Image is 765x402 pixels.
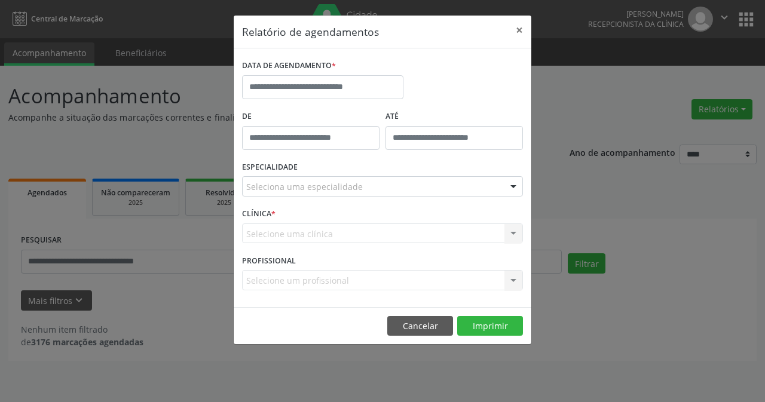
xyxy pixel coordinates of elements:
[385,108,523,126] label: ATÉ
[246,180,363,193] span: Seleciona uma especialidade
[242,205,276,223] label: CLÍNICA
[242,57,336,75] label: DATA DE AGENDAMENTO
[242,108,380,126] label: De
[242,24,379,39] h5: Relatório de agendamentos
[457,316,523,336] button: Imprimir
[242,251,296,270] label: PROFISSIONAL
[387,316,453,336] button: Cancelar
[507,16,531,45] button: Close
[242,158,298,177] label: ESPECIALIDADE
